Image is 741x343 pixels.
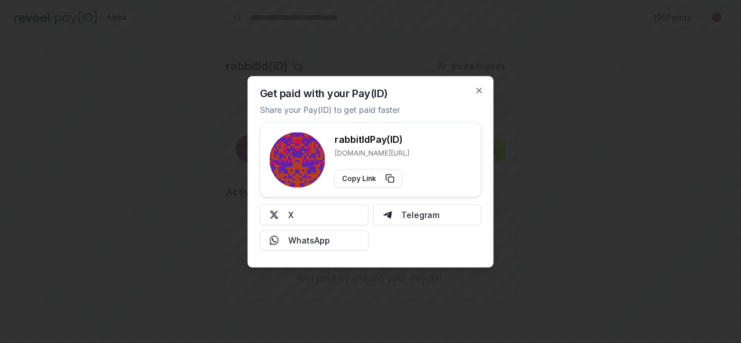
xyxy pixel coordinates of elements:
p: Share your Pay(ID) to get paid faster [260,103,400,115]
button: WhatsApp [260,230,369,250]
h2: Get paid with your Pay(ID) [260,88,388,98]
img: Whatsapp [270,235,279,245]
img: Telegram [383,210,392,219]
p: [DOMAIN_NAME][URL] [335,148,409,157]
h3: rabbitld Pay(ID) [335,132,409,146]
button: X [260,204,369,225]
button: Telegram [373,204,482,225]
button: Copy Link [335,169,402,187]
img: X [270,210,279,219]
